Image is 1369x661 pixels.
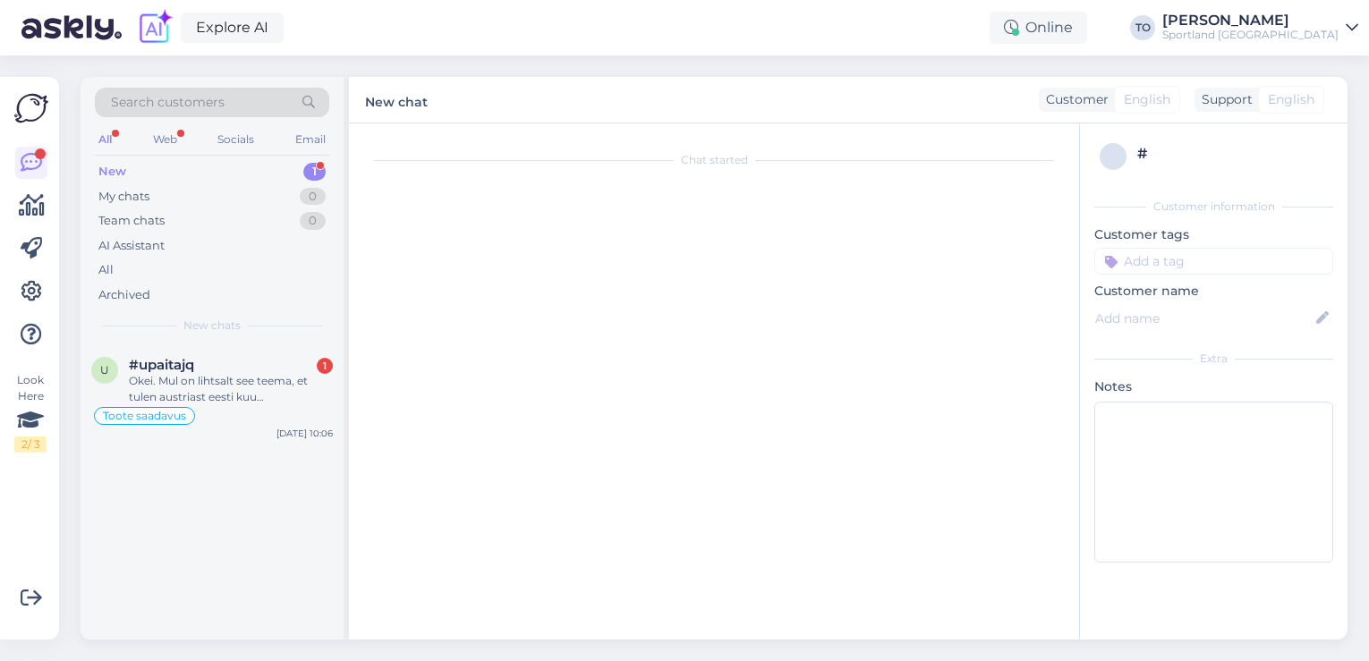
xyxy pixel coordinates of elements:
[1162,13,1358,42] a: [PERSON_NAME]Sportland [GEOGRAPHIC_DATA]
[1195,90,1253,109] div: Support
[129,357,194,373] span: #upaitajq
[1130,15,1155,40] div: TO
[98,212,165,230] div: Team chats
[303,163,326,181] div: 1
[136,9,174,47] img: explore-ai
[1095,309,1313,328] input: Add name
[1268,90,1314,109] span: English
[100,363,109,377] span: u
[300,188,326,206] div: 0
[1094,248,1333,275] input: Add a tag
[367,152,1061,168] div: Chat started
[1094,377,1333,396] p: Notes
[98,237,165,255] div: AI Assistant
[14,91,48,125] img: Askly Logo
[95,128,115,151] div: All
[14,436,47,453] div: 2 / 3
[98,188,149,206] div: My chats
[1094,351,1333,367] div: Extra
[1137,143,1328,165] div: #
[276,427,333,440] div: [DATE] 10:06
[292,128,329,151] div: Email
[365,88,428,112] label: New chat
[1162,13,1339,28] div: [PERSON_NAME]
[111,93,225,112] span: Search customers
[1094,282,1333,301] p: Customer name
[103,411,186,421] span: Toote saadavus
[149,128,181,151] div: Web
[300,212,326,230] div: 0
[98,163,126,181] div: New
[1094,199,1333,215] div: Customer information
[317,358,333,374] div: 1
[98,261,114,279] div: All
[1039,90,1109,109] div: Customer
[181,13,284,43] a: Explore AI
[129,373,333,405] div: Okei. Mul on lihtsalt see teema, et tulen austriast eesti kuu [PERSON_NAME] tahaks suuski [PERSON...
[1094,225,1333,244] p: Customer tags
[14,372,47,453] div: Look Here
[1162,28,1339,42] div: Sportland [GEOGRAPHIC_DATA]
[1124,90,1170,109] span: English
[98,286,150,304] div: Archived
[183,318,241,334] span: New chats
[214,128,258,151] div: Socials
[990,12,1087,44] div: Online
